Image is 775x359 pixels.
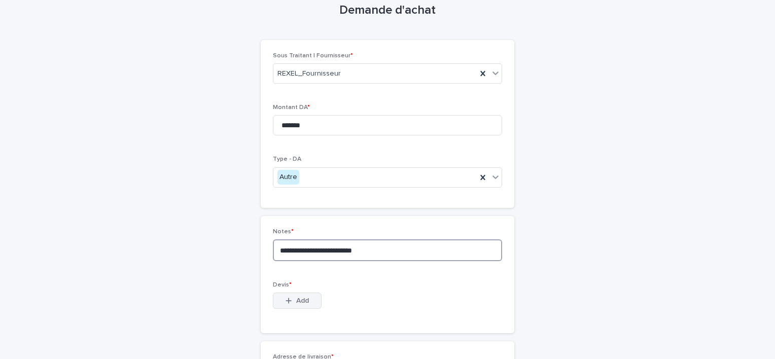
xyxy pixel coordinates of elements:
[296,297,309,304] span: Add
[273,53,353,59] span: Sous Traitant | Fournisseur
[273,229,294,235] span: Notes
[261,3,514,18] h1: Demande d'achat
[273,293,322,309] button: Add
[273,104,310,111] span: Montant DA
[273,156,301,162] span: Type - DA
[273,282,292,288] span: Devis
[277,68,341,79] span: REXEL_Fournisseur
[277,170,299,185] div: Autre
